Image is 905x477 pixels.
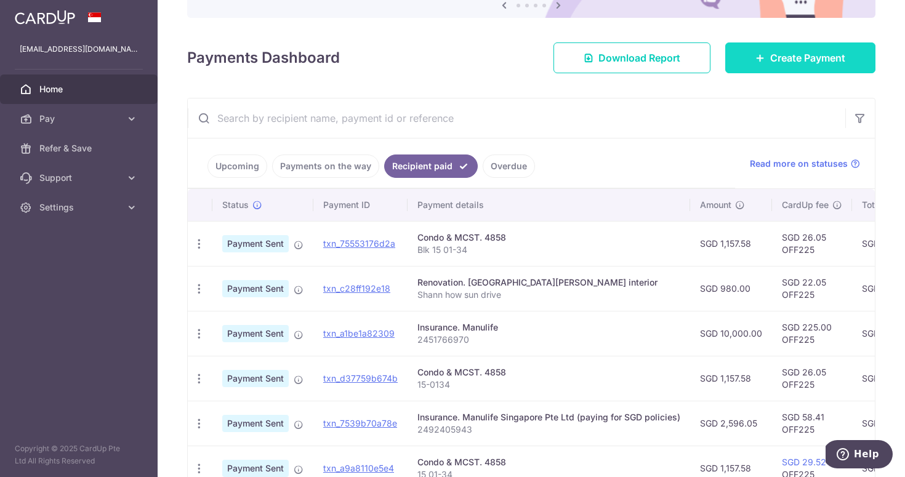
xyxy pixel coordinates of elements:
[222,235,289,252] span: Payment Sent
[417,423,680,436] p: 2492405943
[39,142,121,154] span: Refer & Save
[187,47,340,69] h4: Payments Dashboard
[222,415,289,432] span: Payment Sent
[772,221,852,266] td: SGD 26.05 OFF225
[408,189,690,221] th: Payment details
[700,199,731,211] span: Amount
[725,42,875,73] a: Create Payment
[39,172,121,184] span: Support
[222,199,249,211] span: Status
[483,154,535,178] a: Overdue
[690,311,772,356] td: SGD 10,000.00
[222,325,289,342] span: Payment Sent
[272,154,379,178] a: Payments on the way
[188,98,845,138] input: Search by recipient name, payment id or reference
[417,276,680,289] div: Renovation. [GEOGRAPHIC_DATA][PERSON_NAME] interior
[417,321,680,334] div: Insurance. Manulife
[222,370,289,387] span: Payment Sent
[15,10,75,25] img: CardUp
[690,401,772,446] td: SGD 2,596.05
[417,379,680,391] p: 15-0134
[690,266,772,311] td: SGD 980.00
[222,460,289,477] span: Payment Sent
[323,328,395,339] a: txn_a1be1a82309
[222,280,289,297] span: Payment Sent
[313,189,408,221] th: Payment ID
[39,201,121,214] span: Settings
[826,440,893,471] iframe: Opens a widget where you can find more information
[772,311,852,356] td: SGD 225.00 OFF225
[39,83,121,95] span: Home
[323,283,390,294] a: txn_c28ff192e18
[20,43,138,55] p: [EMAIL_ADDRESS][DOMAIN_NAME]
[39,113,121,125] span: Pay
[417,289,680,301] p: Shann how sun drive
[770,50,845,65] span: Create Payment
[323,418,397,428] a: txn_7539b70a78e
[750,158,860,170] a: Read more on statuses
[207,154,267,178] a: Upcoming
[772,356,852,401] td: SGD 26.05 OFF225
[772,266,852,311] td: SGD 22.05 OFF225
[782,199,829,211] span: CardUp fee
[417,456,680,468] div: Condo & MCST. 4858
[772,401,852,446] td: SGD 58.41 OFF225
[417,231,680,244] div: Condo & MCST. 4858
[782,457,826,467] a: SGD 29.52
[323,238,395,249] a: txn_75553176d2a
[417,334,680,346] p: 2451766970
[598,50,680,65] span: Download Report
[323,463,394,473] a: txn_a9a8110e5e4
[553,42,710,73] a: Download Report
[417,411,680,423] div: Insurance. Manulife Singapore Pte Ltd (paying for SGD policies)
[690,356,772,401] td: SGD 1,157.58
[862,199,903,211] span: Total amt.
[750,158,848,170] span: Read more on statuses
[323,373,398,383] a: txn_d37759b674b
[417,366,680,379] div: Condo & MCST. 4858
[690,221,772,266] td: SGD 1,157.58
[384,154,478,178] a: Recipient paid
[417,244,680,256] p: Blk 15 01-34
